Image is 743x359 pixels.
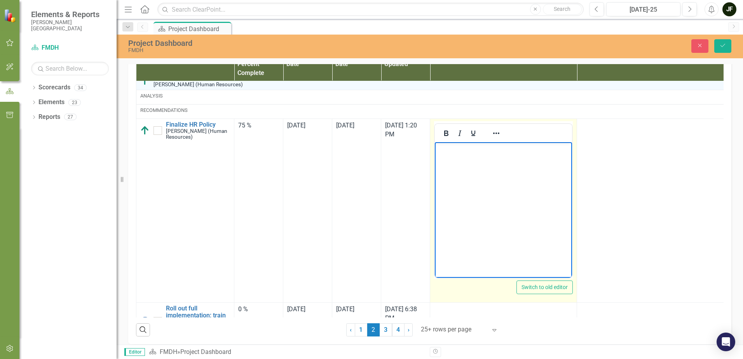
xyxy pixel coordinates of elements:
div: 75 % [238,121,279,130]
span: [DATE] [336,305,354,313]
div: » [149,348,424,357]
div: 27 [64,114,77,120]
div: Analysis [140,92,720,99]
span: › [408,326,410,333]
span: [DATE] [287,122,305,129]
button: Search [543,4,582,15]
img: Above Target [140,126,150,135]
img: No Information [140,317,150,326]
div: Recommendations [140,107,720,114]
small: [PERSON_NAME] (Human Resources) [153,82,243,87]
small: [PERSON_NAME][GEOGRAPHIC_DATA] [31,19,109,32]
button: Bold [440,128,453,139]
a: Reports [38,113,60,122]
div: Project Dashboard [128,39,466,47]
button: Switch to old editor [516,281,573,294]
div: Project Dashboard [180,348,231,356]
span: [DATE] [287,305,305,313]
div: 23 [68,99,81,106]
button: Reveal or hide additional toolbar items [490,128,503,139]
a: 1 [355,323,367,336]
span: Editor [124,348,145,356]
a: FMDH [160,348,177,356]
div: [DATE] 1:20 PM [385,121,426,139]
button: [DATE]-25 [606,2,680,16]
button: Underline [467,128,480,139]
span: ‹ [350,326,352,333]
iframe: Rich Text Area [435,142,572,278]
small: [PERSON_NAME] (Human Resources) [166,128,230,140]
div: Open Intercom Messenger [717,333,735,351]
div: [DATE]-25 [609,5,678,14]
div: Project Dashboard [168,24,229,34]
a: FMDH [31,44,109,52]
a: Roll out full implementation; train staff [166,305,230,326]
a: Elements [38,98,65,107]
input: Search Below... [31,62,109,75]
div: [DATE] 6:38 PM [385,305,426,323]
div: 0 % [238,305,279,314]
input: Search ClearPoint... [157,3,584,16]
a: 4 [392,323,405,336]
a: Finalize HR Policy [166,121,230,128]
button: Italic [453,128,466,139]
span: 2 [367,323,380,336]
span: [DATE] [336,122,354,129]
span: Elements & Reports [31,10,109,19]
div: FMDH [128,47,466,53]
div: 34 [74,84,87,91]
img: ClearPoint Strategy [4,9,17,23]
button: JF [722,2,736,16]
a: 3 [380,323,392,336]
span: Search [554,6,570,12]
a: Scorecards [38,83,70,92]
